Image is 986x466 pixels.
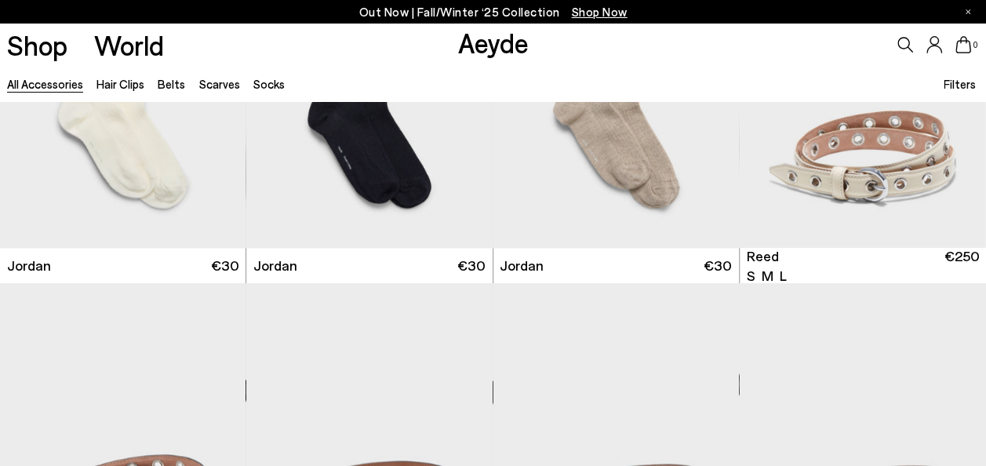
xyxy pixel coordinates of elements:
a: Socks [253,77,285,91]
span: €30 [704,256,732,275]
a: Reed S M L €250 [740,248,986,283]
li: S [746,266,755,286]
span: Filters [944,77,976,91]
a: Shop [7,31,67,59]
li: L [779,266,786,286]
a: Scarves [199,77,240,91]
span: €30 [211,256,239,275]
a: World [94,31,164,59]
p: Out Now | Fall/Winter ‘25 Collection [359,2,628,22]
span: €30 [457,256,486,275]
span: Jordan [500,256,544,275]
a: Jordan €30 [246,248,492,283]
a: Aeyde [458,26,529,59]
li: M [761,266,773,286]
a: 0 [955,36,971,53]
ul: variant [746,266,787,286]
span: 0 [971,41,979,49]
a: Jordan €30 [493,248,739,283]
a: All accessories [7,77,83,91]
span: Jordan [7,256,51,275]
span: Navigate to /collections/new-in [572,5,628,19]
span: €250 [944,246,979,286]
a: Hair Clips [96,77,144,91]
span: Jordan [253,256,297,275]
a: Belts [158,77,185,91]
span: Reed [746,246,778,266]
